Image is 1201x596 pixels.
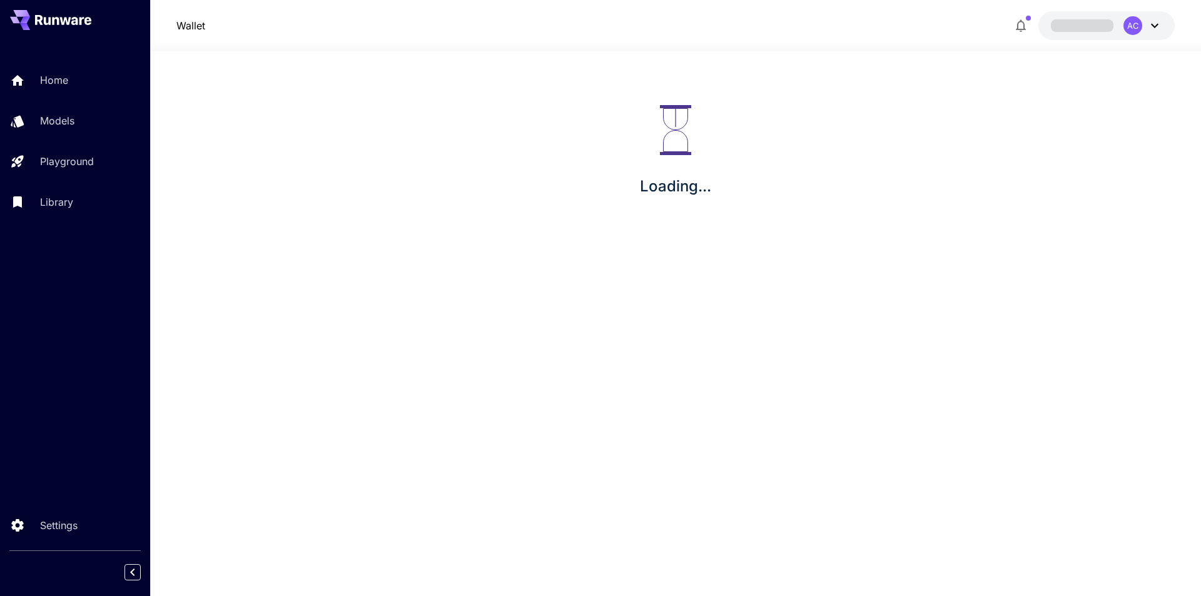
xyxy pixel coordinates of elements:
div: AC [1123,16,1142,35]
p: Loading... [640,175,711,198]
p: Library [40,194,73,210]
nav: breadcrumb [176,18,205,33]
div: Collapse sidebar [134,561,150,583]
p: Settings [40,518,78,533]
button: AC [1038,11,1175,40]
p: Home [40,73,68,88]
p: Playground [40,154,94,169]
button: Collapse sidebar [124,564,141,580]
a: Wallet [176,18,205,33]
p: Models [40,113,74,128]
